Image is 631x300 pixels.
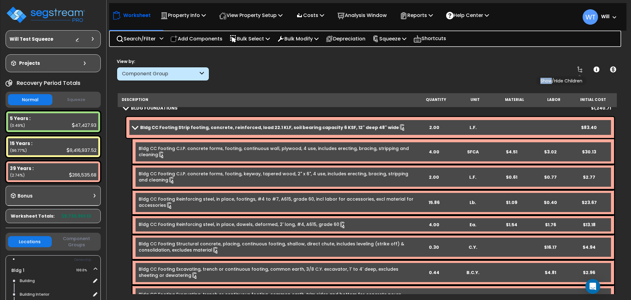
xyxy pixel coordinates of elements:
[139,145,414,158] a: Assembly Item
[413,34,446,43] p: Shortcuts
[122,70,198,77] div: Component Group
[415,269,453,276] div: 0.44
[571,244,608,250] div: $4.94
[230,35,270,43] p: Bulk Select
[139,240,414,253] a: Assembly Item
[532,269,569,276] div: $4.81
[415,244,453,250] div: 0.30
[18,277,91,285] div: Building
[446,11,489,19] p: Help Center
[10,123,25,128] small: 0.4873950456014961%
[18,291,91,298] div: Building Interior
[454,174,492,180] div: L.F.
[585,279,600,294] div: Open Intercom Messenger
[415,174,453,180] div: 2.00
[54,94,98,105] button: Squeeze
[547,97,560,102] small: Labor
[117,58,209,65] div: View by:
[415,149,453,155] div: 4.00
[536,76,587,85] span: Show/Hide Children
[470,97,480,102] small: Unit
[123,11,151,19] p: Worksheet
[67,147,96,153] div: 9,416,937.52
[170,35,222,43] p: Add Components
[571,222,608,228] div: $13.18
[570,124,608,131] div: $83.40
[532,222,569,228] div: $1.76
[116,35,156,43] p: Search/Filter
[372,35,406,43] p: Squeeze
[8,94,52,105] button: Normal
[10,173,25,178] small: 2.7390647221589846%
[17,80,80,86] h4: Recovery Period Totals
[454,124,492,131] div: L.F.
[337,11,387,19] p: Analysis Window
[571,199,608,206] div: $23.67
[139,171,414,184] a: Assembly Item
[580,97,606,102] small: Initial Cost
[161,11,206,19] p: Property Info
[571,269,608,276] div: $2.96
[296,11,324,19] p: Costs
[69,172,96,178] div: 266,535.68
[583,9,598,25] span: WT
[8,236,52,247] button: Locations
[454,199,492,206] div: Lb.
[454,244,492,250] div: C.Y.
[493,222,531,228] div: $1.54
[571,174,608,180] div: $2.77
[18,194,33,199] h3: Bonus
[122,97,148,102] small: Description
[532,174,569,180] div: $0.77
[415,199,453,206] div: 15.86
[11,267,24,273] a: Bldg 1 100.0%
[10,36,53,42] h3: Will Test Squeeze
[493,174,531,180] div: $0.61
[601,13,609,20] b: Will
[505,97,524,102] small: Material
[140,124,399,131] b: Bldg CC Footing Strip footing, concrete, reinforced, load 22.1 KLF, soil bearing capacity 6 KSF, ...
[400,11,433,19] p: Reports
[55,235,98,248] button: Component Groups
[18,256,100,264] div: Ownership
[10,148,27,153] small: 96.77354023223953%
[326,35,365,43] p: Depreciation
[167,31,226,46] div: Add Components
[415,222,453,228] div: 4.00
[132,123,415,132] a: Assembly Title
[454,222,492,228] div: Ea.
[76,267,92,274] span: 100.0%
[322,31,369,46] div: Depreciation
[62,213,91,219] b: 9,730,901.13
[11,213,55,219] span: Worksheet Totals:
[410,31,450,46] div: Shortcuts
[139,196,414,209] a: Assembly Item
[139,221,346,228] a: Assembly Item
[493,199,531,206] div: $1.09
[493,149,531,155] div: $4.51
[10,140,32,147] b: 15 Years :
[532,149,569,155] div: $3.02
[10,115,31,122] b: 5 Years :
[415,124,453,131] div: 2.00
[139,266,414,279] a: Assembly Item
[591,105,611,111] div: $1,240.71
[532,199,569,206] div: $0.40
[454,269,492,276] div: B.C.Y.
[277,35,319,43] p: Bulk Modify
[571,149,608,155] div: $30.13
[532,244,569,250] div: $16.17
[10,165,34,172] b: 39 Years :
[131,105,177,111] b: BLDG FOUNDATIONS
[426,97,446,102] small: Quantity
[19,60,40,66] h3: Projects
[72,122,96,128] div: 47,427.93
[219,11,283,19] p: View Property Setup
[454,149,492,155] div: SFCA
[6,6,86,24] img: logo_pro_r.png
